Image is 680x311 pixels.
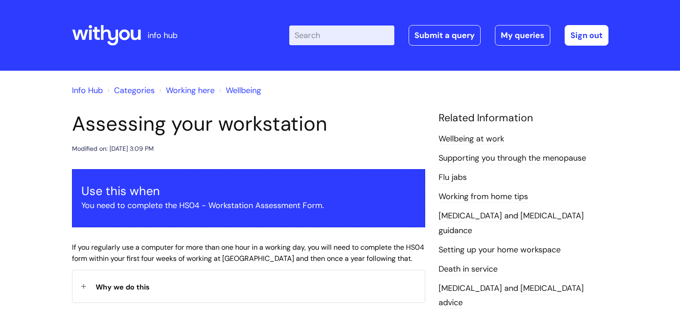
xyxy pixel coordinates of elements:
p: info hub [148,28,177,43]
a: Death in service [439,264,498,275]
h1: Assessing your workstation [72,112,425,136]
a: Wellbeing [226,85,261,96]
li: Wellbeing [217,83,261,98]
li: Working here [157,83,215,98]
a: My queries [495,25,550,46]
li: Solution home [105,83,155,98]
div: | - [289,25,608,46]
a: [MEDICAL_DATA] and [MEDICAL_DATA] advice [439,283,584,309]
a: Categories [114,85,155,96]
a: Info Hub [72,85,103,96]
h4: Related Information [439,112,608,124]
span: Why we do this [96,282,150,292]
div: Modified on: [DATE] 3:09 PM [72,143,154,154]
input: Search [289,26,394,45]
a: Sign out [565,25,608,46]
a: Setting up your home workspace [439,244,561,256]
a: Working here [166,85,215,96]
a: Supporting you through the menopause [439,153,586,164]
a: Wellbeing at work [439,133,504,145]
p: You need to complete the HS04 - Workstation Assessment Form. [81,198,416,213]
a: Submit a query [409,25,481,46]
a: Working from home tips [439,191,528,203]
span: If you regularly use a computer for more than one hour in a working day, you will need to complet... [72,243,424,263]
a: Flu jabs [439,172,467,183]
h3: Use this when [81,184,416,198]
a: [MEDICAL_DATA] and [MEDICAL_DATA] guidance [439,210,584,236]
